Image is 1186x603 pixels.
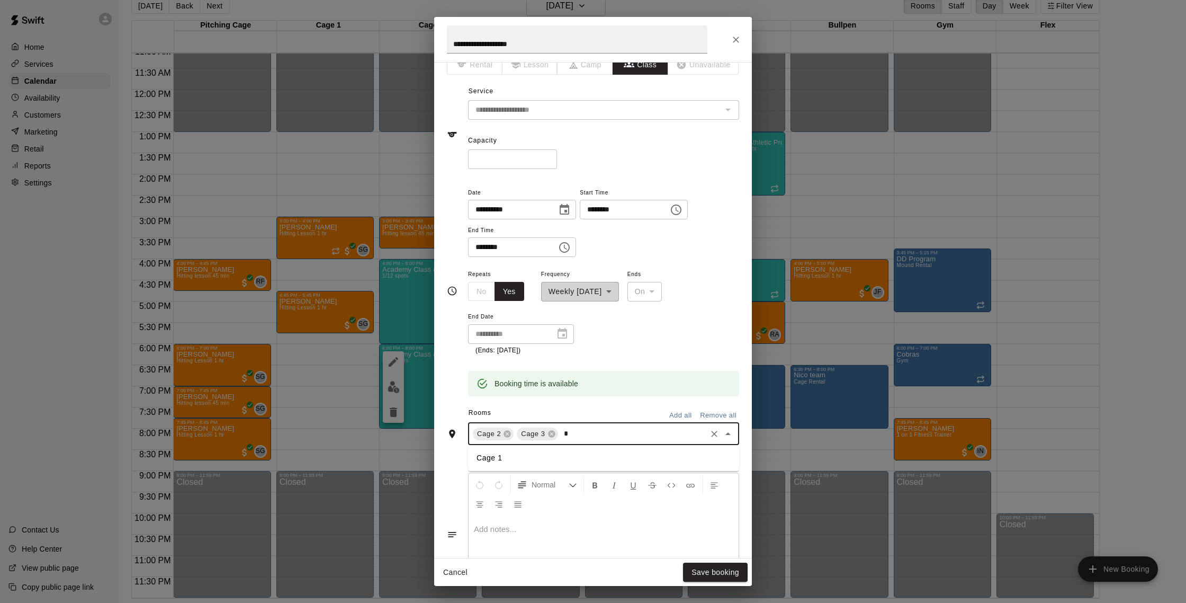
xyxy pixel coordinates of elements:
button: Clear [707,427,722,441]
button: Format Italics [605,475,623,494]
button: Formatting Options [513,475,581,494]
div: outlined button group [468,282,524,301]
div: The service of an existing booking cannot be changed [468,100,739,120]
span: The type of an existing booking cannot be changed [502,55,558,75]
button: Insert Code [662,475,680,494]
span: Cage 3 [517,429,549,439]
button: Center Align [471,494,489,513]
svg: Notes [447,529,457,540]
button: Choose time, selected time is 8:00 PM [554,237,575,258]
div: On [627,282,662,301]
span: End Time [468,224,576,238]
button: Cancel [438,563,472,582]
span: Repeats [468,268,533,282]
span: Date [468,186,576,200]
svg: Timing [447,286,457,296]
span: The type of an existing booking cannot be changed [668,55,739,75]
button: Right Align [490,494,508,513]
svg: Service [447,129,457,140]
div: Booking time is available [495,374,578,393]
span: Frequency [541,268,619,282]
span: Capacity [468,137,497,144]
span: Normal [532,480,569,490]
div: Cage 2 [473,428,514,440]
span: Ends [627,268,662,282]
span: Service [469,87,493,95]
button: Format Strikethrough [643,475,661,494]
button: Save booking [683,563,748,582]
button: Yes [495,282,524,301]
span: Start Time [580,186,688,200]
button: Left Align [705,475,723,494]
span: Rooms [469,409,491,416]
div: Cage 3 [517,428,558,440]
button: Choose date, selected date is Sep 12, 2025 [554,199,575,220]
p: (Ends: [DATE]) [475,345,567,356]
button: Choose time, selected time is 6:00 PM [666,199,687,220]
button: Undo [471,475,489,494]
span: The type of an existing booking cannot be changed [447,55,502,75]
button: Justify Align [509,494,527,513]
button: Close [721,427,735,441]
svg: Rooms [447,429,457,439]
button: Add all [663,407,697,424]
li: Cage 1 [468,449,739,467]
button: Format Underline [624,475,642,494]
span: End Date [468,310,574,324]
span: Cage 2 [473,429,505,439]
button: Class [613,55,668,75]
button: Redo [490,475,508,494]
button: Remove all [697,407,739,424]
span: The type of an existing booking cannot be changed [558,55,613,75]
button: Format Bold [586,475,604,494]
button: Insert Link [681,475,699,494]
button: Close [726,30,745,49]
